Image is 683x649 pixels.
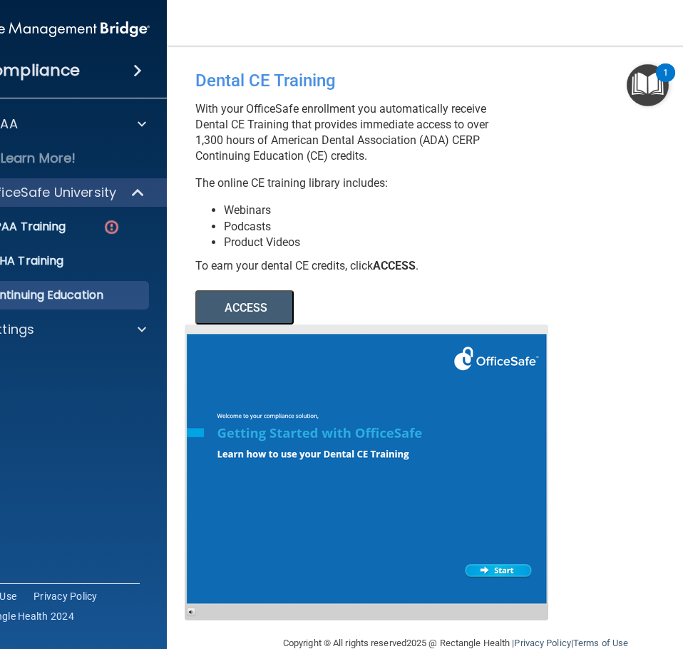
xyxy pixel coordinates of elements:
[627,64,669,106] button: Open Resource Center, 1 new notification
[195,303,585,314] a: ACCESS
[612,551,666,605] iframe: Drift Widget Chat Controller
[34,589,98,603] a: Privacy Policy
[373,259,416,272] b: ACCESS
[663,73,668,91] div: 1
[573,638,628,648] a: Terms of Use
[514,638,570,648] a: Privacy Policy
[103,218,120,236] img: danger-circle.6113f641.png
[1,150,76,167] p: Learn More!
[195,290,294,324] button: ACCESS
